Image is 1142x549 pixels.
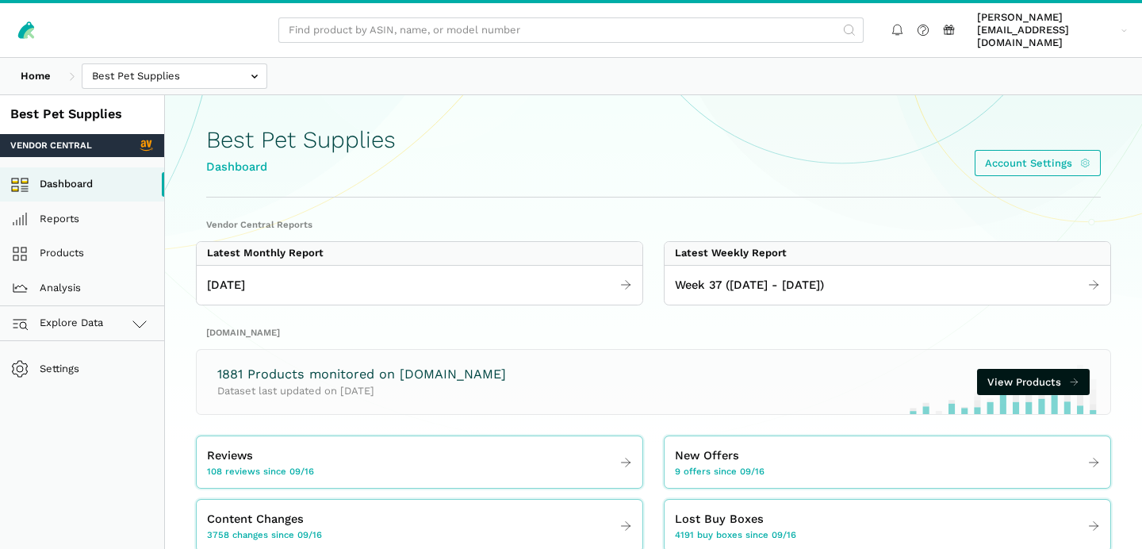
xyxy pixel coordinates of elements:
a: Week 37 ([DATE] - [DATE]) [665,271,1110,300]
a: New Offers 9 offers since 09/16 [665,442,1110,483]
span: Content Changes [207,510,304,528]
span: Explore Data [16,314,104,333]
h3: 1881 Products monitored on [DOMAIN_NAME] [217,366,506,384]
p: Dataset last updated on [DATE] [217,383,506,399]
a: Lost Buy Boxes 4191 buy boxes since 09/16 [665,505,1110,547]
div: Best Pet Supplies [10,106,154,124]
a: Reviews 108 reviews since 09/16 [197,442,642,483]
span: Vendor Central [10,139,92,152]
input: Find product by ASIN, name, or model number [278,17,864,44]
span: 4191 buy boxes since 09/16 [675,528,796,541]
a: Home [10,63,61,90]
div: Latest Weekly Report [675,247,787,259]
div: Dashboard [206,158,396,176]
div: Latest Monthly Report [207,247,324,259]
span: New Offers [675,447,739,465]
a: View Products [977,369,1090,395]
a: [DATE] [197,271,642,300]
span: 3758 changes since 09/16 [207,528,322,541]
a: Account Settings [975,150,1101,176]
h1: Best Pet Supplies [206,127,396,153]
span: Lost Buy Boxes [675,510,764,528]
span: Reviews [207,447,253,465]
span: 9 offers since 09/16 [675,465,765,478]
h2: [DOMAIN_NAME] [206,326,1101,339]
a: Content Changes 3758 changes since 09/16 [197,505,642,547]
span: [PERSON_NAME][EMAIL_ADDRESS][DOMAIN_NAME] [977,11,1116,50]
span: View Products [987,374,1061,390]
h2: Vendor Central Reports [206,218,1101,231]
input: Best Pet Supplies [82,63,267,90]
a: [PERSON_NAME][EMAIL_ADDRESS][DOMAIN_NAME] [972,9,1132,52]
span: [DATE] [207,276,245,294]
span: Week 37 ([DATE] - [DATE]) [675,276,824,294]
span: 108 reviews since 09/16 [207,465,314,478]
